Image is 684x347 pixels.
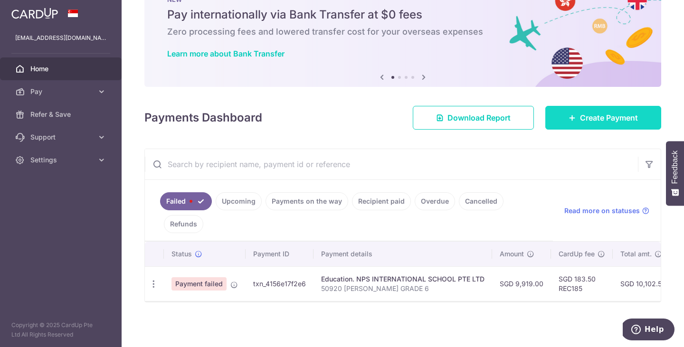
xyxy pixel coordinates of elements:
[352,192,411,210] a: Recipient paid
[551,266,613,301] td: SGD 183.50 REC185
[413,106,534,130] a: Download Report
[447,112,511,123] span: Download Report
[613,266,674,301] td: SGD 10,102.50
[160,192,212,210] a: Failed
[216,192,262,210] a: Upcoming
[580,112,638,123] span: Create Payment
[545,106,661,130] a: Create Payment
[167,7,638,22] h5: Pay internationally via Bank Transfer at $0 fees
[415,192,455,210] a: Overdue
[559,249,595,259] span: CardUp fee
[564,206,649,216] a: Read more on statuses
[266,192,348,210] a: Payments on the way
[11,8,58,19] img: CardUp
[167,49,285,58] a: Learn more about Bank Transfer
[666,141,684,206] button: Feedback - Show survey
[15,33,106,43] p: [EMAIL_ADDRESS][DOMAIN_NAME]
[671,150,679,184] span: Feedback
[167,26,638,38] h6: Zero processing fees and lowered transfer cost for your overseas expenses
[500,249,524,259] span: Amount
[459,192,503,210] a: Cancelled
[30,87,93,96] span: Pay
[145,149,638,179] input: Search by recipient name, payment id or reference
[171,249,192,259] span: Status
[30,132,93,142] span: Support
[246,266,313,301] td: txn_4156e17f2e6
[321,274,484,284] div: Education. NPS INTERNATIONAL SCHOOL PTE LTD
[246,242,313,266] th: Payment ID
[30,64,93,74] span: Home
[30,110,93,119] span: Refer & Save
[321,284,484,293] p: 50920 [PERSON_NAME] GRADE 6
[313,242,492,266] th: Payment details
[492,266,551,301] td: SGD 9,919.00
[30,155,93,165] span: Settings
[620,249,652,259] span: Total amt.
[164,215,203,233] a: Refunds
[171,277,227,291] span: Payment failed
[623,319,674,342] iframe: Opens a widget where you can find more information
[564,206,640,216] span: Read more on statuses
[144,109,262,126] h4: Payments Dashboard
